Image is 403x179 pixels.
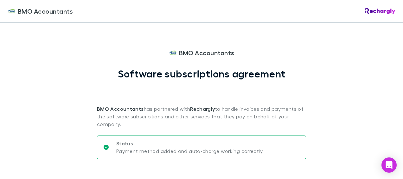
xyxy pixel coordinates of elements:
h1: Software subscriptions agreement [118,68,285,80]
strong: BMO Accountants [97,106,144,112]
img: BMO Accountants's Logo [169,49,176,56]
img: BMO Accountants's Logo [8,7,15,15]
span: BMO Accountants [179,48,234,57]
p: Status [116,140,264,147]
p: Payment method added and auto-charge working correctly. [116,147,264,155]
img: Rechargly Logo [365,8,395,14]
p: has partnered with to handle invoices and payments of the software subscriptions and other servic... [97,80,306,128]
span: BMO Accountants [18,6,73,16]
strong: Rechargly [190,106,215,112]
div: Open Intercom Messenger [381,157,397,173]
